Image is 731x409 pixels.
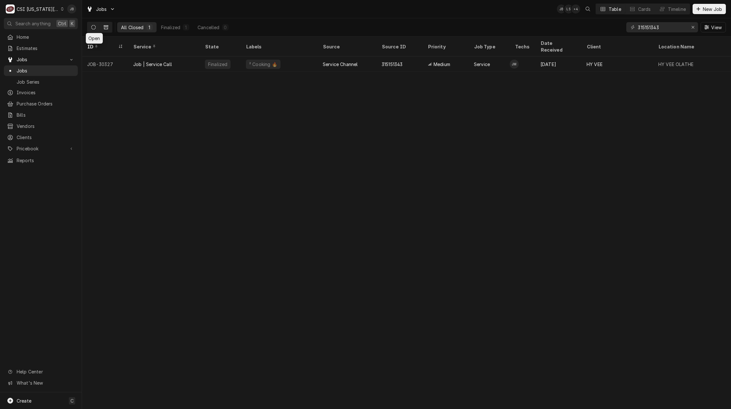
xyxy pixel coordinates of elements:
[434,61,450,68] span: Medium
[382,43,416,50] div: Source ID
[71,20,74,27] span: K
[205,43,236,50] div: State
[668,6,686,13] div: Timeline
[6,4,15,13] div: C
[198,24,219,31] div: Cancelled
[557,4,566,13] div: Joshua Bennett's Avatar
[17,6,59,13] div: CSI [US_STATE][GEOGRAPHIC_DATA].
[4,378,78,388] a: Go to What's New
[4,121,78,131] a: Vendors
[540,40,575,53] div: Date Received
[583,4,593,14] button: Open search
[4,155,78,166] a: Reports
[688,22,698,32] button: Erase input
[84,4,118,14] a: Go to Jobs
[121,24,144,31] div: All Closed
[382,61,402,68] div: 315151343
[17,145,65,152] span: Pricebook
[6,4,15,13] div: CSI Kansas City.'s Avatar
[161,24,180,31] div: Finalized
[17,34,75,40] span: Home
[86,33,103,44] div: Open
[4,32,78,42] a: Home
[323,43,370,50] div: Source
[587,61,603,68] div: HY VEE
[96,6,107,13] span: Jobs
[248,61,278,68] div: ² Cooking 🔥
[4,65,78,76] a: Jobs
[4,132,78,143] a: Clients
[15,20,51,27] span: Search anything
[4,110,78,120] a: Bills
[133,43,193,50] div: Service
[207,61,228,68] div: Finalized
[67,4,76,13] div: JB
[587,43,647,50] div: Client
[564,4,573,13] div: Lindy Springer's Avatar
[4,43,78,54] a: Estimates
[4,143,78,154] a: Go to Pricebook
[17,123,75,129] span: Vendors
[67,4,76,13] div: Joshua Bennett's Avatar
[702,6,723,13] span: New Job
[58,20,66,27] span: Ctrl
[87,43,117,50] div: ID
[133,61,172,68] div: Job | Service Call
[535,56,581,72] div: [DATE]
[474,43,505,50] div: Job Type
[17,112,75,118] span: Bills
[658,61,694,68] div: HY VEE OLATHE
[246,43,313,50] div: Labels
[4,77,78,87] a: Job Series
[70,397,74,404] span: C
[184,24,188,31] div: 1
[148,24,151,31] div: 1
[510,60,519,69] div: JM
[4,54,78,65] a: Go to Jobs
[17,398,31,404] span: Create
[17,79,75,85] span: Job Series
[515,43,530,50] div: Techs
[693,4,726,14] button: New Job
[223,24,227,31] div: 0
[17,45,75,52] span: Estimates
[474,61,490,68] div: Service
[638,22,686,32] input: Keyword search
[4,366,78,377] a: Go to Help Center
[609,6,621,13] div: Table
[17,380,74,386] span: What's New
[17,100,75,107] span: Purchase Orders
[82,56,128,72] div: JOB-30327
[4,87,78,98] a: Invoices
[557,4,566,13] div: JB
[17,134,75,141] span: Clients
[17,56,65,63] span: Jobs
[17,368,74,375] span: Help Center
[17,157,75,164] span: Reports
[17,67,75,74] span: Jobs
[564,4,573,13] div: LS
[428,43,462,50] div: Priority
[4,98,78,109] a: Purchase Orders
[710,24,723,31] span: View
[17,89,75,96] span: Invoices
[701,22,726,32] button: View
[638,6,651,13] div: Cards
[510,60,519,69] div: Joshua Marshall's Avatar
[4,18,78,29] button: Search anythingCtrlK
[571,4,580,13] div: + 4
[323,61,358,68] div: Service Channel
